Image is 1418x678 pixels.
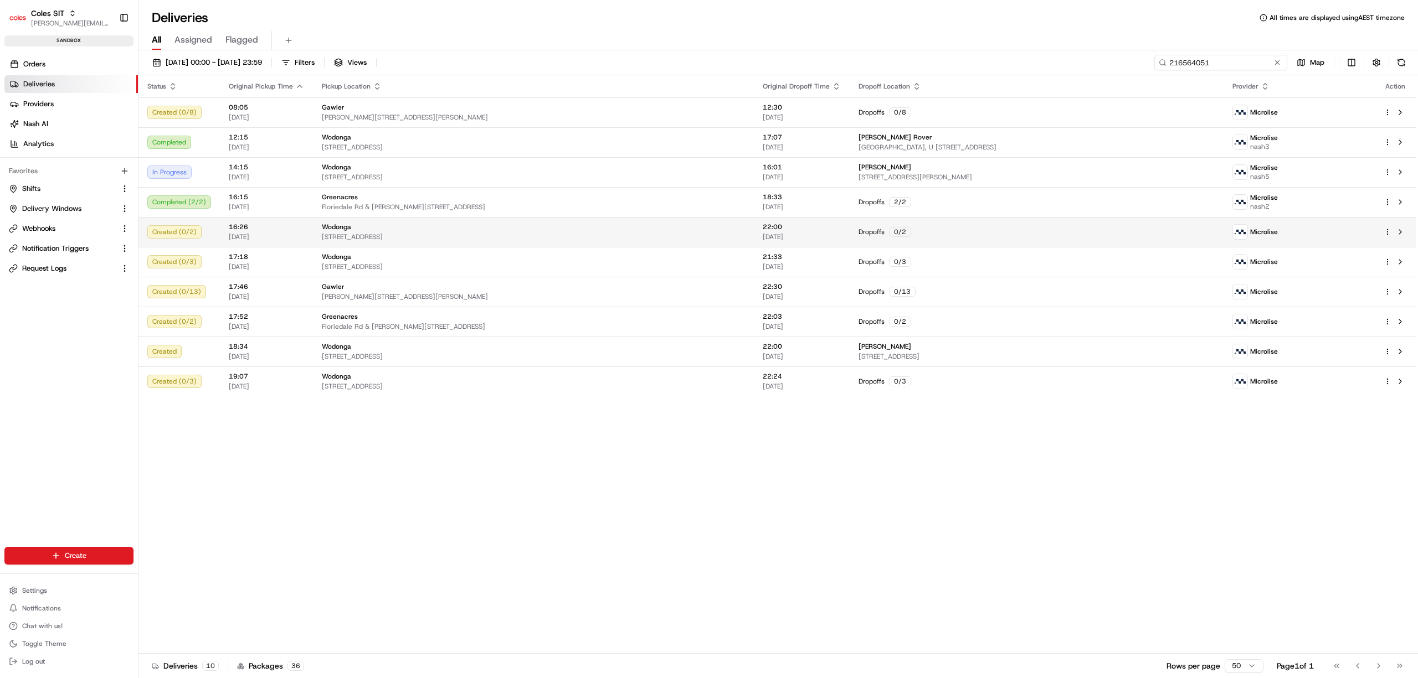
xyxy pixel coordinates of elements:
span: [DATE] [229,352,304,361]
span: Gawler [322,282,345,291]
span: 17:18 [229,252,304,261]
a: Nash AI [4,115,138,133]
span: Provider [1232,82,1258,91]
img: microlise_logo.jpeg [1233,284,1247,299]
input: Clear [29,72,183,84]
span: [PERSON_NAME][EMAIL_ADDRESS][PERSON_NAME][DOMAIN_NAME] [31,19,110,28]
span: [PERSON_NAME][STREET_ADDRESS][PERSON_NAME] [322,113,745,122]
span: Map [1310,58,1324,68]
button: Toggle Theme [4,636,133,651]
button: Log out [4,654,133,669]
span: Request Logs [22,263,66,273]
button: Notifications [4,601,133,616]
a: 💻API Documentation [89,157,182,177]
button: Coles SIT [31,8,64,19]
span: Dropoffs [859,198,885,206]
span: Wodonga [322,372,351,381]
span: [STREET_ADDRESS] [322,173,745,182]
span: [STREET_ADDRESS] [322,352,745,361]
img: microlise_logo.jpeg [1233,344,1247,359]
span: Webhooks [22,224,55,234]
span: 12:30 [763,103,841,112]
span: Knowledge Base [22,161,85,172]
span: [DATE] [763,143,841,152]
span: Wodonga [322,133,351,142]
span: [DATE] [229,113,304,122]
span: Floriedale Rd & [PERSON_NAME][STREET_ADDRESS] [322,203,745,211]
span: Dropoffs [859,377,885,386]
button: Request Logs [4,260,133,277]
div: Favorites [4,162,133,180]
a: Providers [4,95,138,113]
a: Analytics [4,135,138,153]
div: 0 / 3 [889,376,911,386]
span: Pickup Location [322,82,371,91]
div: 2 / 2 [889,197,911,207]
button: Map [1292,55,1329,70]
a: Delivery Windows [9,204,116,214]
span: 22:30 [763,282,841,291]
span: Dropoffs [859,108,885,117]
span: Microlise [1250,317,1278,326]
span: Notification Triggers [22,244,89,253]
span: [STREET_ADDRESS] [859,352,1214,361]
span: [DATE] [229,173,304,182]
span: [STREET_ADDRESS] [322,232,745,241]
span: [STREET_ADDRESS] [322,262,745,271]
img: microlise_logo.jpeg [1233,165,1247,179]
button: Filters [276,55,320,70]
span: [DATE] [229,382,304,391]
span: Status [147,82,166,91]
span: Log out [22,657,45,666]
span: Original Pickup Time [229,82,293,91]
div: Start new chat [38,106,182,117]
span: Greenacres [322,193,358,201]
span: [DATE] [763,232,841,241]
span: [DATE] [763,352,841,361]
span: [DATE] [229,143,304,152]
span: [PERSON_NAME] Rover [859,133,932,142]
span: [STREET_ADDRESS][PERSON_NAME] [859,173,1214,182]
span: [PERSON_NAME] [859,342,911,351]
span: Delivery Windows [22,204,81,214]
div: 📗 [11,162,20,171]
span: Dropoffs [859,227,885,236]
p: Rows per page [1167,660,1220,671]
span: Providers [23,99,54,109]
div: 36 [287,661,304,671]
span: 16:15 [229,193,304,201]
span: 17:52 [229,312,304,321]
span: All times are displayed using AEST timezone [1270,13,1405,22]
span: Analytics [23,139,54,149]
span: Microlise [1250,193,1278,202]
span: [DATE] [763,292,841,301]
span: Gawler [322,103,345,112]
span: 19:07 [229,372,304,381]
span: 18:34 [229,342,304,351]
button: Shifts [4,180,133,198]
div: sandbox [4,35,133,46]
span: 22:24 [763,372,841,381]
span: 14:15 [229,163,304,172]
span: Microlise [1250,133,1278,142]
span: [DATE] [763,322,841,331]
span: Shifts [22,184,40,194]
button: [DATE] 00:00 - [DATE] 23:59 [147,55,267,70]
a: Webhooks [9,224,116,234]
span: 22:03 [763,312,841,321]
button: Start new chat [188,110,202,123]
div: Page 1 of 1 [1277,660,1314,671]
button: Chat with us! [4,618,133,634]
button: Coles SITColes SIT[PERSON_NAME][EMAIL_ADDRESS][PERSON_NAME][DOMAIN_NAME] [4,4,115,31]
span: Views [347,58,367,68]
span: 21:33 [763,252,841,261]
span: 17:07 [763,133,841,142]
img: Coles SIT [9,9,27,27]
span: Greenacres [322,312,358,321]
span: [DATE] [229,262,304,271]
p: Welcome 👋 [11,45,202,63]
a: Powered byPylon [78,188,134,196]
span: Microlise [1250,287,1278,296]
span: [DATE] [229,322,304,331]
